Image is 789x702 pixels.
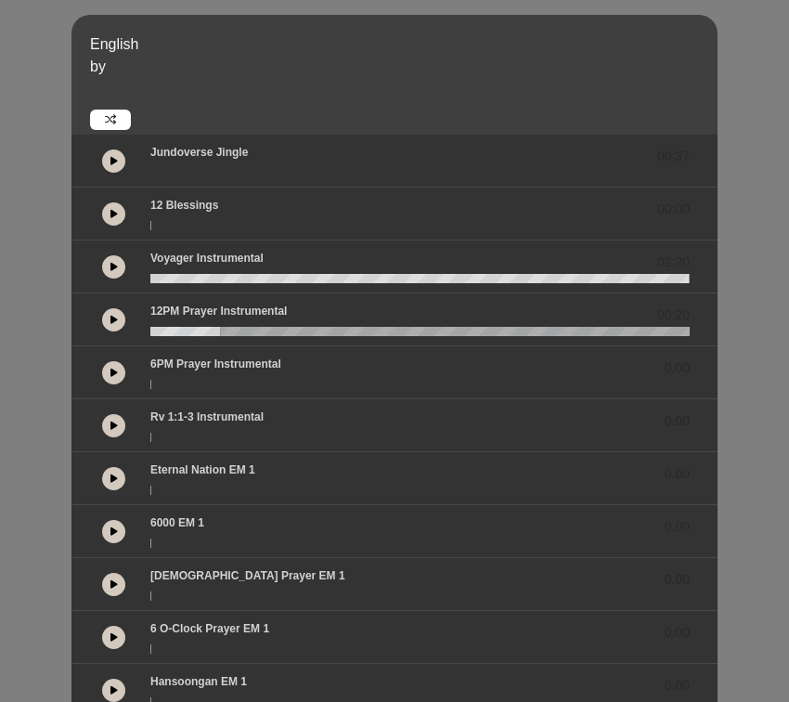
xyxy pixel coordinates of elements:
[665,676,690,695] span: 0.00
[150,567,345,584] p: [DEMOGRAPHIC_DATA] prayer EM 1
[665,464,690,484] span: 0.00
[150,461,255,478] p: Eternal Nation EM 1
[90,58,106,74] span: by
[150,620,269,637] p: 6 o-clock prayer EM 1
[665,411,690,431] span: 0.00
[665,517,690,537] span: 0.00
[665,358,690,378] span: 0.00
[150,356,281,372] p: 6PM Prayer Instrumental
[150,144,248,161] p: Jundoverse Jingle
[665,570,690,590] span: 0.00
[150,250,264,266] p: Voyager Instrumental
[657,253,690,272] span: 02:20
[657,200,690,219] span: 00:00
[665,623,690,643] span: 0.00
[150,303,287,319] p: 12PM Prayer Instrumental
[150,197,218,214] p: 12 Blessings
[150,514,204,531] p: 6000 EM 1
[150,673,247,690] p: Hansoongan EM 1
[90,33,713,56] p: English
[657,305,690,325] span: 00:20
[657,147,690,166] span: 00:37
[150,409,264,425] p: Rv 1:1-3 Instrumental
